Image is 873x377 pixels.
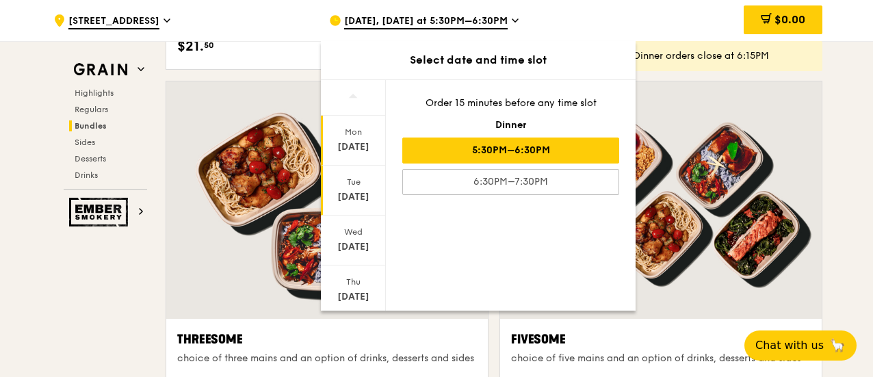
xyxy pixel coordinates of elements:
div: Select date and time slot [321,52,636,68]
div: choice of five mains and an option of drinks, desserts and sides [511,352,811,365]
div: choice of three mains and an option of drinks, desserts and sides [177,352,477,365]
span: $0.00 [774,13,805,26]
div: Wed [323,226,384,237]
div: Fivesome [511,330,811,349]
span: [DATE], [DATE] at 5:30PM–6:30PM [344,14,508,29]
div: Threesome [177,330,477,349]
span: Highlights [75,88,114,98]
span: Regulars [75,105,108,114]
span: 50 [204,40,214,51]
div: [DATE] [323,240,384,254]
div: [DATE] [323,190,384,204]
span: Chat with us [755,337,824,354]
span: Drinks [75,170,98,180]
div: Thu [323,276,384,287]
div: [DATE] [323,140,384,154]
span: Sides [75,138,95,147]
div: 5:30PM–6:30PM [402,138,619,164]
div: Dinner [402,118,619,132]
span: Bundles [75,121,107,131]
img: Grain web logo [69,57,132,82]
div: 6:30PM–7:30PM [402,169,619,195]
span: 🦙 [829,337,846,354]
div: [DATE] [323,290,384,304]
span: Desserts [75,154,106,164]
div: Tue [323,177,384,187]
div: Dinner orders close at 6:15PM [634,49,811,63]
button: Chat with us🦙 [744,330,857,361]
span: [STREET_ADDRESS] [68,14,159,29]
span: $21. [177,36,204,57]
div: Mon [323,127,384,138]
img: Ember Smokery web logo [69,198,132,226]
div: Order 15 minutes before any time slot [402,96,619,110]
